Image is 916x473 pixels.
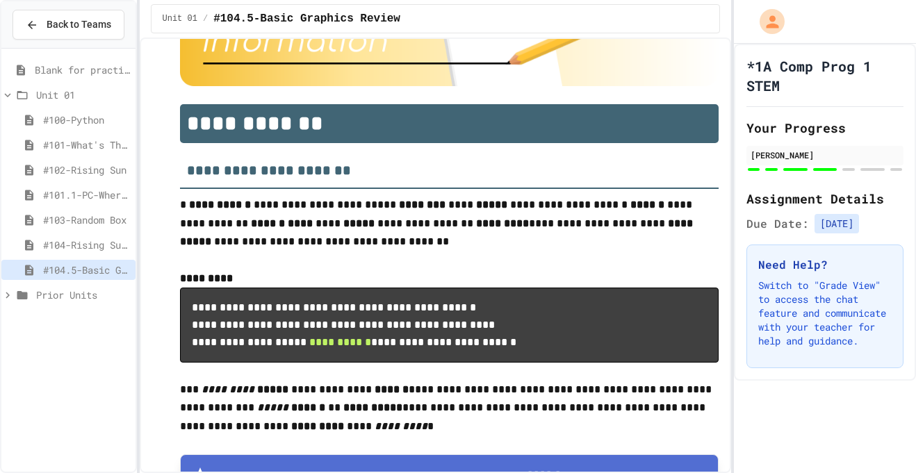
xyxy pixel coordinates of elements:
span: Unit 01 [36,88,130,102]
span: #100-Python [43,113,130,127]
h2: Assignment Details [746,189,903,208]
span: #103-Random Box [43,213,130,227]
h3: Need Help? [758,256,892,273]
span: #101.1-PC-Where am I? [43,188,130,202]
span: Prior Units [36,288,130,302]
span: Due Date: [746,215,809,232]
div: [PERSON_NAME] [751,149,899,161]
span: Back to Teams [47,17,111,32]
span: [DATE] [815,214,859,233]
span: Blank for practice [35,63,130,77]
h2: Your Progress [746,118,903,138]
p: Switch to "Grade View" to access the chat feature and communicate with your teacher for help and ... [758,279,892,348]
span: #104.5-Basic Graphics Review [43,263,130,277]
span: #104-Rising Sun Plus [43,238,130,252]
span: Unit 01 [163,13,197,24]
span: #104.5-Basic Graphics Review [213,10,400,27]
span: #102-Rising Sun [43,163,130,177]
div: My Account [745,6,788,38]
span: #101-What's This ?? [43,138,130,152]
button: Back to Teams [13,10,124,40]
h1: *1A Comp Prog 1 STEM [746,56,903,95]
span: / [203,13,208,24]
